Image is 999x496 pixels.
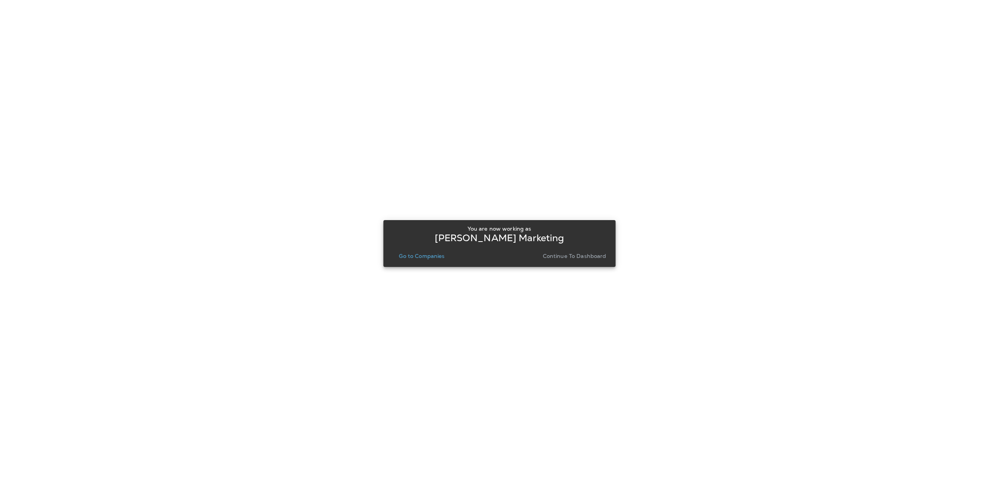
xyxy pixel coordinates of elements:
p: [PERSON_NAME] Marketing [435,235,564,241]
p: Go to Companies [399,253,444,259]
p: Continue to Dashboard [543,253,606,259]
p: You are now working as [468,226,531,232]
button: Continue to Dashboard [540,251,610,261]
button: Go to Companies [396,251,448,261]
